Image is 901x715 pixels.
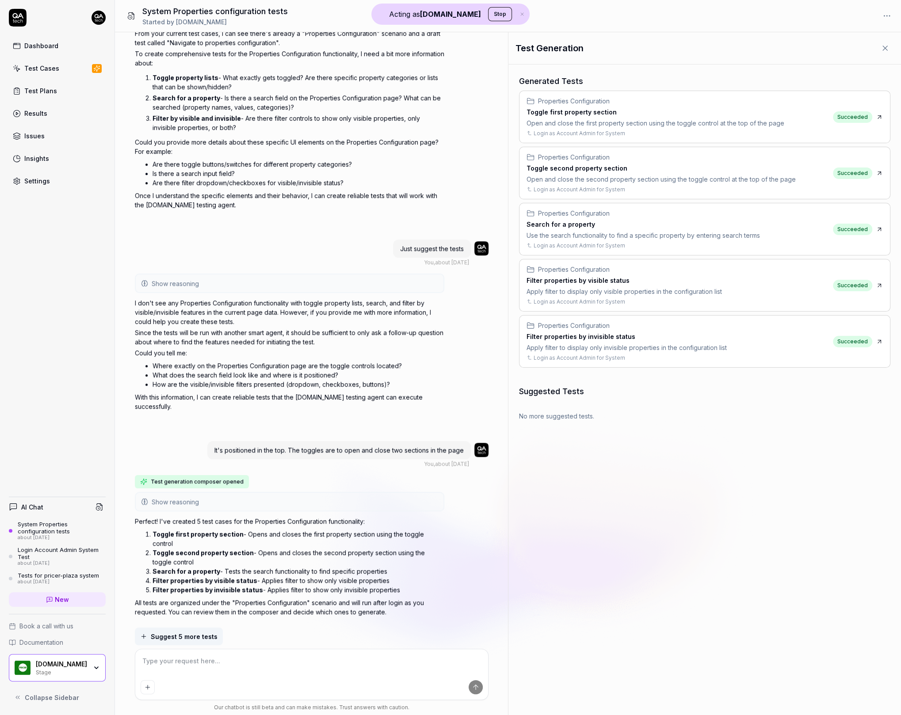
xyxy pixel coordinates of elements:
li: - Tests the search functionality to find specific properties [153,567,444,576]
button: Show reasoning [136,493,443,510]
span: Succeeded [833,111,872,123]
div: , about [DATE] [424,460,469,468]
a: Login as Account Admin for System [534,354,625,362]
span: Properties Configuration [538,152,610,162]
div: about [DATE] [18,560,106,567]
h3: Search for a property [527,220,760,229]
span: Just suggest the tests [400,245,464,252]
a: Issues [9,127,106,145]
div: Login Account Admin System Test [18,546,106,561]
span: Properties Configuration [538,265,610,274]
div: Pricer.com [36,660,87,668]
strong: Search for a property [153,94,220,102]
div: Test Cases [24,64,59,73]
span: Book a call with us [19,621,73,631]
p: Perfect! I've created 5 test cases for the Properties Configuration functionality: [135,517,444,526]
strong: Toggle second property section [153,549,254,556]
span: [DOMAIN_NAME] [176,18,227,26]
div: Started by [142,17,288,27]
span: You [424,259,434,266]
div: Stage [36,668,87,675]
img: 7ccf6c19-61ad-4a6c-8811-018b02a1b829.jpg [474,241,489,255]
img: 7ccf6c19-61ad-4a6c-8811-018b02a1b829.jpg [92,11,106,25]
div: Use the search functionality to find a specific property by entering search terms [527,231,760,240]
strong: Filter properties by invisible status [153,586,263,593]
div: Issues [24,131,45,141]
span: Test generation composer opened [151,478,244,486]
strong: Toggle first property section [153,530,244,538]
a: Insights [9,150,106,167]
span: Show reasoning [152,279,199,288]
div: Open and close the first property section using the toggle control at the top of the page [527,118,784,128]
span: Suggest 5 more tests [151,632,218,641]
div: Dashboard [24,41,58,50]
a: Results [9,105,106,122]
span: New [55,595,69,604]
div: Tests for pricer-plaza system [18,572,99,579]
span: Properties Configuration [538,96,610,106]
a: Properties ConfigurationFilter properties by visible statusApply filter to display only visible p... [519,259,890,312]
a: Tests for pricer-plaza systemabout [DATE] [9,572,106,585]
img: Pricer.com Logo [15,660,31,676]
li: - Opens and closes the second property section using the toggle control [153,548,444,567]
h3: Filter properties by invisible status [527,332,727,341]
p: From your current test cases, I can see there's already a "Properties Configuration" scenario and... [135,29,444,47]
a: Login Account Admin System Testabout [DATE] [9,546,106,567]
div: Results [24,109,47,118]
li: - Opens and closes the first property section using the toggle control [153,529,444,548]
p: To create comprehensive tests for the Properties Configuration functionality, I need a bit more i... [135,49,444,68]
span: Show reasoning [152,497,199,506]
h3: Filter properties by visible status [527,276,722,285]
h3: Toggle first property section [527,107,784,117]
span: Succeeded [833,336,872,347]
a: Login as Account Admin for System [534,129,625,137]
p: - Are there filter controls to show only visible properties, only invisible properties, or both? [153,114,444,132]
button: Add attachment [141,680,155,694]
div: about [DATE] [18,535,106,541]
p: All tests are organized under the "Properties Configuration" scenario and will run after login as... [135,598,444,616]
a: Documentation [9,638,106,647]
h3: Generated Tests [519,75,890,87]
span: Documentation [19,638,63,647]
button: Collapse Sidebar [9,688,106,706]
h1: Test Generation [515,42,584,55]
p: I don't see any Properties Configuration functionality with toggle property lists, search, and fi... [135,298,444,326]
span: Properties Configuration [538,209,610,218]
h3: Suggested Tests [519,385,890,397]
p: Could you provide more details about these specific UI elements on the Properties Configuration p... [135,137,444,156]
p: - Is there a search field on the Properties Configuration page? What can be searched (property na... [153,93,444,112]
strong: Toggle property lists [153,74,218,81]
div: , about [DATE] [424,259,469,266]
p: - What exactly gets toggled? Are there specific property categories or lists that can be shown/hi... [153,73,444,91]
p: Could you tell me: [135,348,444,357]
div: Apply filter to display only invisible properties in the configuration list [527,343,727,352]
a: Book a call with us [9,621,106,631]
a: System Properties configuration testsabout [DATE] [9,521,106,541]
strong: Search for a property [153,567,220,575]
h3: Toggle second property section [527,164,796,173]
div: Insights [24,154,49,163]
a: Properties ConfigurationToggle first property sectionOpen and close the first property section us... [519,91,890,143]
a: Login as Account Admin for System [534,242,625,250]
span: It's positioned in the top. The toggles are to open and close two sections in the page [214,446,464,454]
a: Properties ConfigurationSearch for a propertyUse the search functionality to find a specific prop... [519,203,890,255]
div: Apply filter to display only visible properties in the configuration list [527,287,722,296]
a: Settings [9,172,106,190]
li: How are the visible/invisible filters presented (dropdown, checkboxes, buttons)? [153,380,444,389]
span: You [424,460,434,467]
button: Stop [488,7,512,21]
strong: Filter by visible and invisible [153,114,241,122]
div: System Properties configuration tests [18,521,106,535]
span: Succeeded [833,280,872,291]
span: Properties Configuration [538,321,610,330]
a: Login as Account Admin for System [534,298,625,306]
li: - Applies filter to show only invisible properties [153,585,444,594]
div: No more suggested tests. [519,411,890,421]
a: New [9,592,106,607]
h4: AI Chat [21,502,43,512]
span: Collapse Sidebar [25,693,79,702]
a: Test Cases [9,60,106,77]
div: Our chatbot is still beta and can make mistakes. Trust answers with caution. [135,704,489,711]
li: Is there a search input field? [153,169,444,178]
p: Once I understand the specific elements and their behavior, I can create reliable tests that will... [135,191,444,209]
